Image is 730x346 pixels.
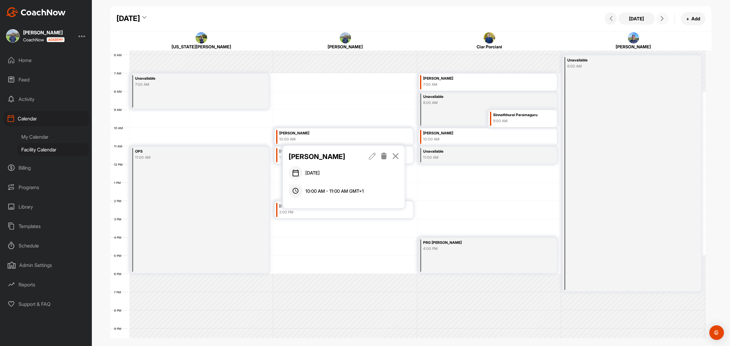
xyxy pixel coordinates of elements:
div: Unavailable [423,93,532,100]
div: 2:00 PM [279,209,388,215]
div: 9:00 AM [493,118,546,124]
div: 8 PM [110,309,127,312]
div: Ciar Porciani [429,43,550,50]
button: [DATE] [618,12,655,25]
div: Templates [3,219,89,234]
div: 9 AM [110,108,128,112]
div: Unavailable [423,148,532,155]
div: [PERSON_NAME] [279,148,388,155]
div: 6 PM [110,272,127,276]
p: [PERSON_NAME] [289,151,357,162]
div: Support & FAQ [3,296,89,312]
div: 8 AM [110,90,128,93]
img: square_b4d54992daa58f12b60bc3814c733fd4.jpg [484,32,495,44]
div: [PERSON_NAME] [285,43,406,50]
div: [PERSON_NAME] [423,130,532,137]
div: Open Intercom Messenger [709,325,724,340]
div: Activity [3,92,89,107]
div: [US_STATE][PERSON_NAME] [141,43,262,50]
div: 1 PM [110,181,127,185]
div: Admin Settings [3,258,89,273]
div: 3 PM [110,217,127,221]
div: 2 PM [110,199,127,203]
div: OPS [135,148,244,155]
div: 11 AM [110,144,128,148]
button: +Add [681,12,705,25]
div: 11:00 AM [423,155,532,160]
div: 10:00 AM [423,137,532,142]
span: 10:00 AM - 11:00 AM GMT+1 [305,188,364,195]
img: square_909ed3242d261a915dd01046af216775.jpg [628,32,639,44]
div: Home [3,53,89,68]
div: Unavailable [567,57,676,64]
div: PRG [PERSON_NAME] [423,239,532,246]
div: Library [3,199,89,214]
div: 7 PM [110,290,127,294]
div: Schedule [3,238,89,253]
div: Billing [3,160,89,175]
div: 7 AM [110,71,127,75]
div: Feed [3,72,89,87]
div: 8:00 AM [423,100,532,106]
div: [PERSON_NAME] [423,75,532,82]
img: CoachNow [6,7,66,17]
div: CoachNow [23,37,64,42]
div: 9 PM [110,327,127,330]
img: square_e7f01a7cdd3d5cba7fa3832a10add056.jpg [6,29,19,43]
div: [PERSON_NAME] [279,130,388,137]
div: 4 PM [110,236,127,239]
div: Sinnathhurai Paramaguru [493,112,546,119]
div: 11:00 AM [135,155,244,160]
div: 6:00 AM [567,64,676,69]
div: 5 PM [110,254,127,258]
img: square_97d7065dee9584326f299e5bc88bd91d.jpg [196,32,207,44]
div: [DATE] [116,13,140,24]
div: Reports [3,277,89,292]
span: [DATE] [305,170,320,177]
div: Programs [3,180,89,195]
div: [PERSON_NAME] [573,43,694,50]
div: 7:00 AM [135,82,244,87]
img: CoachNow acadmey [47,37,64,42]
div: 7:00 AM [423,82,532,87]
div: [PERSON_NAME] [279,203,388,210]
div: Calendar [3,111,89,126]
img: square_e7f01a7cdd3d5cba7fa3832a10add056.jpg [340,32,351,44]
div: 12 PM [110,163,129,166]
div: 4:00 PM [423,246,532,251]
div: 11:00 AM [279,155,388,160]
div: 10:00 AM [279,137,388,142]
div: [PERSON_NAME] [23,30,64,35]
div: Facility Calendar [17,143,89,156]
div: 6 AM [110,53,128,57]
div: Unavailable [135,75,244,82]
span: + [686,16,689,22]
div: My Calendar [17,130,89,143]
div: 10 AM [110,126,129,130]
